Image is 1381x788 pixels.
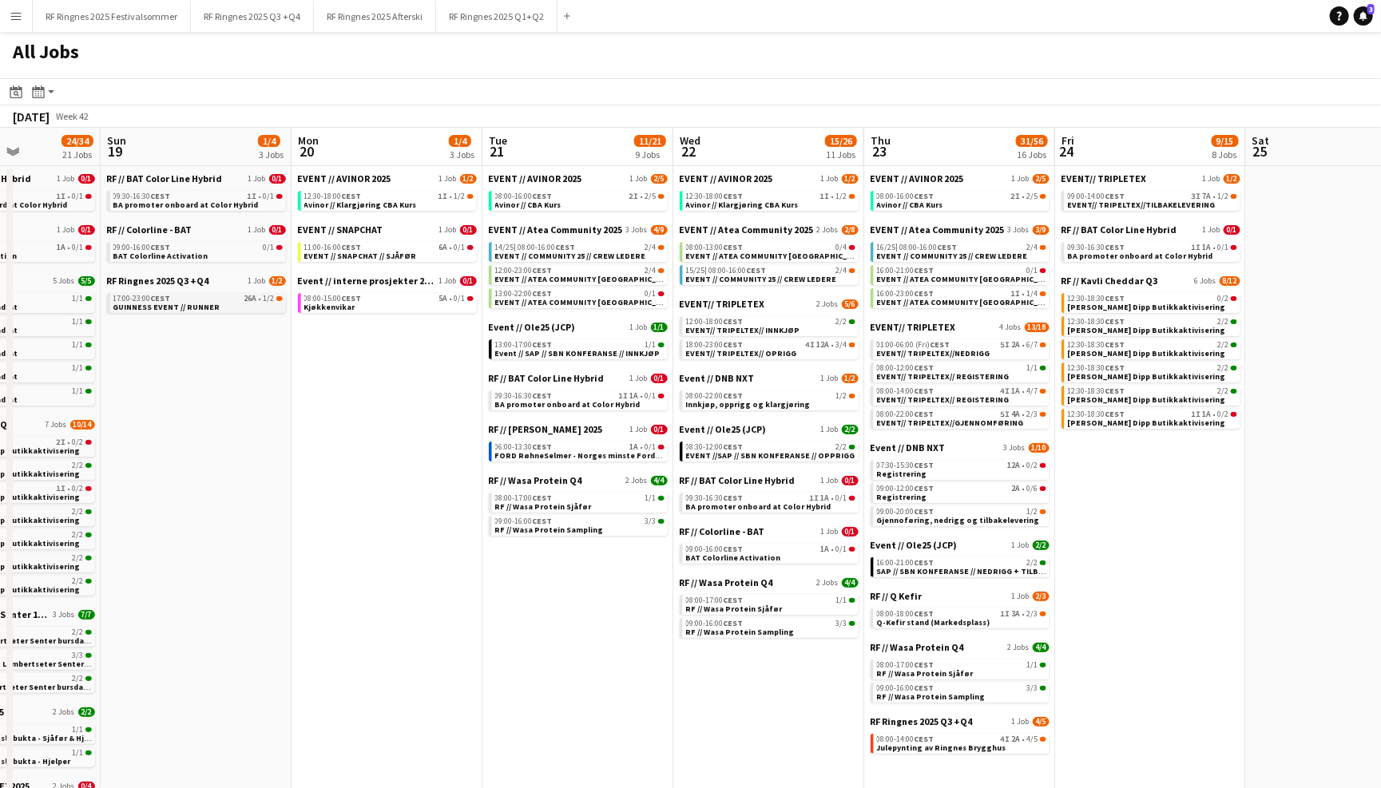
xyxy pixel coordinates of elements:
[871,321,1050,333] a: EVENT// TRIPLETEX4 Jobs13/18
[248,225,266,235] span: 1 Job
[151,242,171,252] span: CEST
[489,224,668,321] div: EVENT // Atea Community 20253 Jobs4/914/25|08:00-16:00CEST2/4EVENT // COMMUNITY 25 // CREW LEDERE...
[1027,364,1038,372] span: 1/1
[1062,172,1240,184] a: EVENT// TRIPLETEX1 Job1/2
[709,267,767,275] span: 08:00-16:00
[495,242,665,260] a: 14/25|08:00-16:00CEST2/4EVENT // COMMUNITY 25 // CREW LEDERE
[489,372,668,384] a: RF // BAT Color Line Hybrid1 Job0/1
[33,1,191,32] button: RF Ringnes 2025 Festivalsommer
[58,225,75,235] span: 1 Job
[1105,293,1125,303] span: CEST
[1011,192,1021,200] span: 2I
[877,288,1046,307] a: 16:00-23:00CEST1I•1/4EVENT // ATEA COMMUNITY [GEOGRAPHIC_DATA] // EVENT CREW
[342,293,362,303] span: CEST
[439,276,457,286] span: 1 Job
[1220,276,1240,286] span: 8/12
[533,191,553,201] span: CEST
[877,371,1010,382] span: EVENT// TRIPELTEX// REGISTERING
[107,275,209,287] span: RF Ringnes 2025 Q3 +Q4
[1203,192,1212,200] span: 7A
[686,267,708,275] span: 15/25
[686,316,855,335] a: 12:00-18:00CEST2/2EVENT// TRIPELTEX// INNKJØP
[877,242,1046,260] a: 16/25|08:00-16:00CEST2/4EVENT // COMMUNITY 25 // CREW LEDERE
[680,298,859,310] a: EVENT// TRIPLETEX2 Jobs5/6
[298,224,477,236] a: EVENT // SNAPCHAT1 Job0/1
[1367,4,1375,14] span: 3
[264,244,275,251] span: 0/1
[151,191,171,201] span: CEST
[871,224,1005,236] span: EVENT // Atea Community 2025
[1000,323,1022,332] span: 4 Jobs
[439,192,448,200] span: 1I
[651,225,668,235] span: 4/9
[107,172,223,184] span: RF // BAT Color Line Hybrid
[645,192,657,200] span: 2/5
[439,244,448,251] span: 6A
[877,200,943,210] span: Avinor // CBA Kurs
[113,192,171,200] span: 09:30-16:30
[495,267,553,275] span: 12:00-23:00
[304,192,362,200] span: 12:30-18:00
[680,298,765,310] span: EVENT// TRIPLETEX
[686,265,855,283] a: 15/25|08:00-16:00CEST2/4EVENT // COMMUNITY 25 // CREW LEDERE
[244,295,257,303] span: 26A
[645,341,657,349] span: 1/1
[1027,267,1038,275] span: 0/1
[73,192,84,200] span: 0/1
[269,276,286,286] span: 1/2
[1218,318,1229,326] span: 2/2
[842,225,859,235] span: 2/8
[495,265,665,283] a: 12:00-23:00CEST2/4EVENT // ATEA COMMUNITY [GEOGRAPHIC_DATA] // EVENT CREW
[304,295,474,303] div: •
[817,225,839,235] span: 2 Jobs
[1068,318,1125,326] span: 12:30-18:30
[1203,225,1220,235] span: 1 Job
[1354,6,1373,26] a: 3
[495,244,517,251] span: 14/25
[938,242,958,252] span: CEST
[264,295,275,303] span: 1/2
[1025,323,1050,332] span: 13/18
[495,341,553,349] span: 13:00-17:00
[151,293,171,303] span: CEST
[298,172,477,224] div: EVENT // AVINOR 20251 Job1/212:30-18:00CEST1I•1/2Avinor // Klargjøring CBA Kurs
[73,318,84,326] span: 1/1
[877,191,1046,209] a: 08:00-16:00CEST2I•2/5Avinor // CBA Kurs
[1027,341,1038,349] span: 6/7
[113,295,171,303] span: 17:00-23:00
[304,251,417,261] span: EVENT // SNAPCHAT // SJÅFØR
[73,364,84,372] span: 1/1
[680,372,859,423] div: Event // DNB NXT1 Job1/208:00-22:00CEST1/2Innkjøp, opprigg og klargjøring
[651,323,668,332] span: 1/1
[877,339,1046,358] a: 01:00-06:00 (Fri)CEST5I2A•6/7EVENT// TRIPELTEX//NEDRIGG
[686,192,855,200] div: •
[626,225,648,235] span: 3 Jobs
[1027,192,1038,200] span: 2/5
[191,1,314,32] button: RF Ringnes 2025 Q3 +Q4
[439,225,457,235] span: 1 Job
[73,341,84,349] span: 1/1
[900,244,958,251] span: 08:00-16:00
[304,295,362,303] span: 08:00-15:00
[680,172,859,184] a: EVENT // AVINOR 20251 Job1/2
[724,242,744,252] span: CEST
[1192,192,1201,200] span: 3I
[1068,339,1237,358] a: 12:30-18:30CEST2/2[PERSON_NAME] Dipp Butikkaktivisering
[1192,244,1201,251] span: 1I
[495,290,553,298] span: 13:00-22:00
[113,244,171,251] span: 09:00-16:00
[304,244,474,251] div: •
[1224,174,1240,184] span: 1/2
[1068,348,1226,358] span: Kavli Cheddar Dipp Butikkaktivisering
[107,275,286,316] div: RF Ringnes 2025 Q3 +Q41 Job1/217:00-23:00CEST26A•1/2GUINNESS EVENT // RUNNER
[495,274,736,284] span: EVENT // ATEA COMMUNITY ÅLESUND // EVENT CREW
[1105,339,1125,350] span: CEST
[304,192,474,200] div: •
[915,191,935,201] span: CEST
[454,244,466,251] span: 0/1
[1105,242,1125,252] span: CEST
[495,288,665,307] a: 13:00-22:00CEST0/1EVENT // ATEA COMMUNITY [GEOGRAPHIC_DATA] // EVENT CREW
[686,242,855,260] a: 08:00-13:00CEST0/4EVENT // ATEA COMMUNITY [GEOGRAPHIC_DATA] // EVENT CREW
[630,174,648,184] span: 1 Job
[1218,295,1229,303] span: 0/2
